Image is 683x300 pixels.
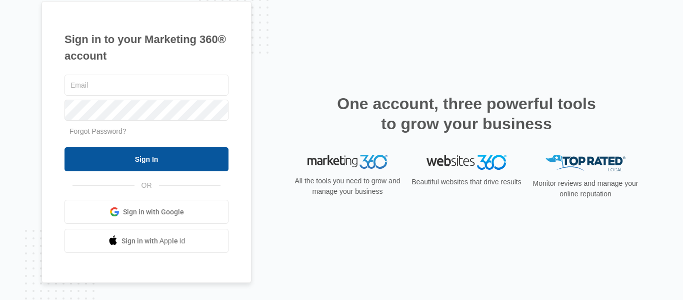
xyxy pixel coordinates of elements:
[410,177,522,187] p: Beautiful websites that drive results
[123,207,184,217] span: Sign in with Google
[426,155,506,169] img: Websites 360
[545,155,625,171] img: Top Rated Local
[64,31,228,64] h1: Sign in to your Marketing 360® account
[64,229,228,253] a: Sign in with Apple Id
[64,147,228,171] input: Sign In
[291,176,403,197] p: All the tools you need to grow and manage your business
[69,127,126,135] a: Forgot Password?
[307,155,387,169] img: Marketing 360
[334,94,599,134] h2: One account, three powerful tools to grow your business
[529,178,641,199] p: Monitor reviews and manage your online reputation
[134,180,159,191] span: OR
[64,75,228,96] input: Email
[64,200,228,224] a: Sign in with Google
[121,236,185,246] span: Sign in with Apple Id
